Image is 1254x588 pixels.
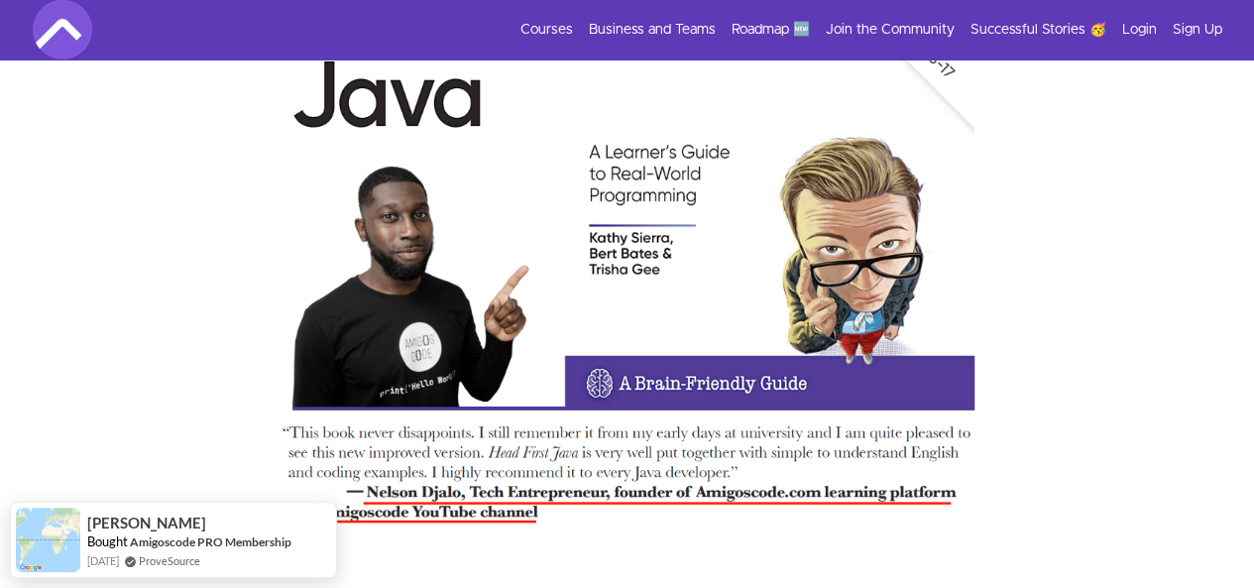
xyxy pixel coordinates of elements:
a: Courses [520,20,573,40]
a: Business and Teams [589,20,716,40]
a: Sign Up [1173,20,1222,40]
a: Amigoscode PRO Membership [130,533,291,550]
a: Roadmap 🆕 [732,20,810,40]
span: [PERSON_NAME] [87,515,206,531]
span: [DATE] [87,552,119,569]
a: Join the Community [826,20,955,40]
span: Bought [87,533,128,549]
img: provesource social proof notification image [16,508,80,572]
a: Login [1122,20,1157,40]
a: Successful Stories 🥳 [970,20,1106,40]
a: ProveSource [139,552,200,569]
